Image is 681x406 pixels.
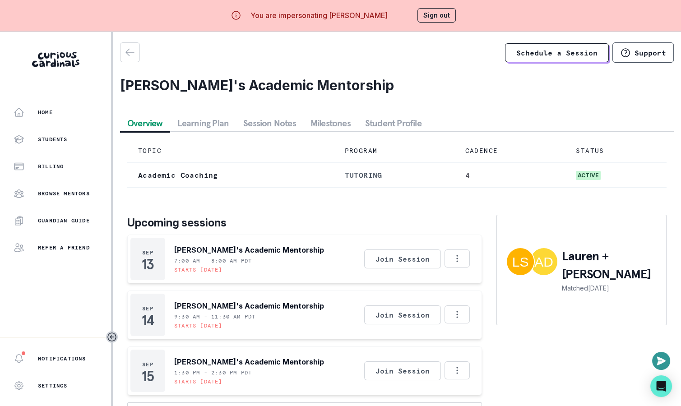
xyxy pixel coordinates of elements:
[38,163,64,170] p: Billing
[445,305,470,323] button: Options
[38,190,90,197] p: Browse Mentors
[576,171,601,180] span: active
[364,249,441,268] button: Join Session
[364,361,441,380] button: Join Session
[174,378,222,385] p: Starts [DATE]
[142,361,153,368] p: Sep
[250,10,388,21] p: You are impersonating [PERSON_NAME]
[364,305,441,324] button: Join Session
[38,355,86,362] p: Notifications
[562,247,657,283] p: Lauren + [PERSON_NAME]
[530,248,557,275] img: Alexandra Dewerth
[565,139,667,163] td: STATUS
[170,115,236,131] button: Learning Plan
[38,109,53,116] p: Home
[38,244,90,251] p: Refer a friend
[612,42,674,63] button: Support
[562,283,657,293] p: Matched [DATE]
[417,8,456,23] button: Sign out
[174,313,255,320] p: 9:30 AM - 11:30 AM PDT
[142,372,153,381] p: 15
[358,115,429,131] button: Student Profile
[174,369,252,376] p: 1:30 PM - 2:30 PM PDT
[650,375,672,397] div: Open Intercom Messenger
[334,163,454,188] td: tutoring
[454,139,565,163] td: CADENCE
[174,266,222,273] p: Starts [DATE]
[174,245,324,255] p: [PERSON_NAME]'s Academic Mentorship
[445,249,470,268] button: Options
[174,356,324,367] p: [PERSON_NAME]'s Academic Mentorship
[38,136,68,143] p: Students
[127,215,482,231] p: Upcoming sessions
[236,115,303,131] button: Session Notes
[120,77,674,93] h2: [PERSON_NAME]'s Academic Mentorship
[454,163,565,188] td: 4
[127,139,334,163] td: TOPIC
[174,257,252,264] p: 7:00 AM - 8:00 AM PDT
[174,322,222,329] p: Starts [DATE]
[127,163,334,188] td: Academic Coaching
[445,361,470,379] button: Options
[142,260,154,269] p: 13
[652,352,670,370] button: Open or close messaging widget
[505,43,609,62] a: Schedule a Session
[32,52,79,67] img: Curious Cardinals Logo
[334,139,454,163] td: PROGRAM
[174,300,324,311] p: [PERSON_NAME]'s Academic Mentorship
[635,48,666,57] p: Support
[303,115,358,131] button: Milestones
[142,316,154,325] p: 14
[507,248,534,275] img: Lauren Scott
[120,115,170,131] button: Overview
[38,217,90,224] p: Guardian Guide
[142,305,153,312] p: Sep
[142,249,153,256] p: Sep
[38,382,68,389] p: Settings
[106,331,118,343] button: Toggle sidebar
